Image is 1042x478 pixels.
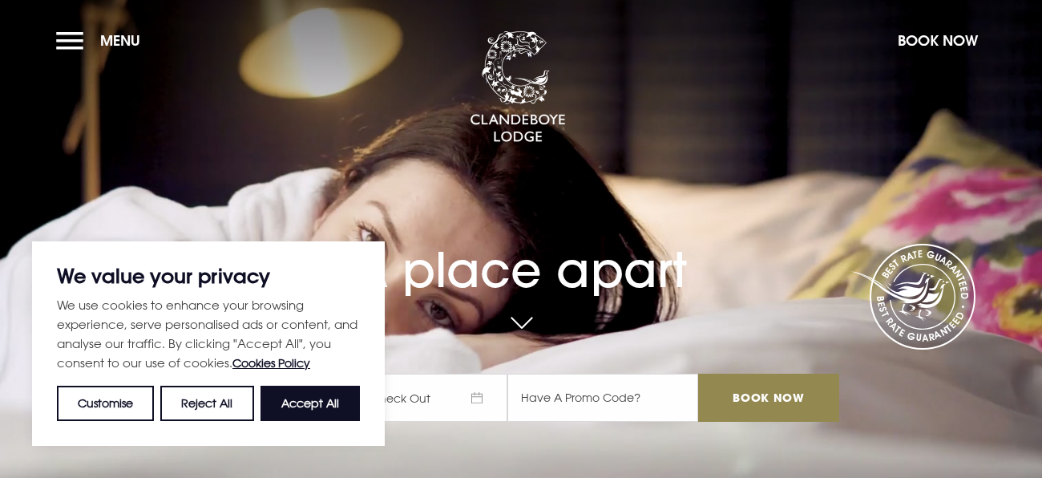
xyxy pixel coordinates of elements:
[507,374,698,422] input: Have A Promo Code?
[57,266,360,286] p: We value your privacy
[470,31,566,144] img: Clandeboye Lodge
[355,374,507,422] span: Check Out
[260,386,360,421] button: Accept All
[57,295,360,373] p: We use cookies to enhance your browsing experience, serve personalised ads or content, and analys...
[32,241,385,446] div: We value your privacy
[203,212,839,298] h1: A place apart
[698,374,839,422] input: Book Now
[100,31,140,50] span: Menu
[160,386,253,421] button: Reject All
[890,23,986,58] button: Book Now
[232,356,310,370] a: Cookies Policy
[56,23,148,58] button: Menu
[57,386,154,421] button: Customise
